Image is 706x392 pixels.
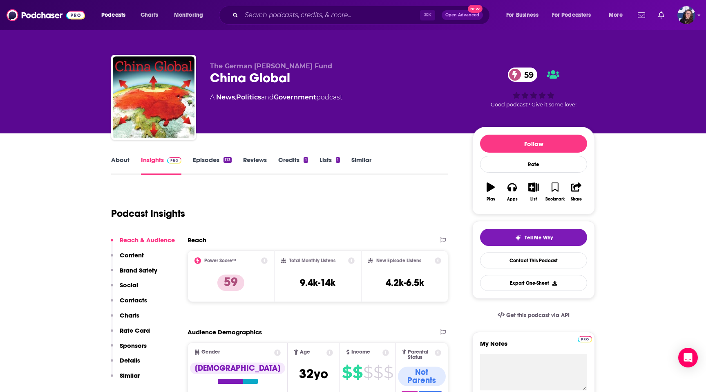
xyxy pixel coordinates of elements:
p: Content [120,251,144,259]
span: Logged in as CallieDaruk [677,6,695,24]
div: Search podcasts, credits, & more... [227,6,498,25]
button: Rate Card [111,327,150,342]
a: Similar [351,156,371,175]
h3: 4.2k-6.5k [386,277,424,289]
h2: Audience Demographics [188,328,262,336]
div: A podcast [210,92,342,102]
button: Follow [480,135,587,153]
p: Sponsors [120,342,147,349]
div: Apps [507,197,518,202]
span: Income [351,349,370,355]
span: Charts [141,9,158,21]
a: China Global [113,56,194,138]
span: New [468,5,483,13]
span: ⌘ K [420,10,435,20]
div: 1 [304,157,308,163]
span: Get this podcast via API [506,312,570,319]
button: Brand Safety [111,266,157,282]
button: Contacts [111,296,147,311]
div: Bookmark [545,197,565,202]
p: Charts [120,311,139,319]
a: Lists1 [319,156,340,175]
h2: New Episode Listens [376,258,421,264]
p: Social [120,281,138,289]
a: Charts [135,9,163,22]
div: List [530,197,537,202]
img: Podchaser Pro [167,157,181,164]
a: InsightsPodchaser Pro [141,156,181,175]
a: Reviews [243,156,267,175]
a: Politics [236,93,261,101]
button: Charts [111,311,139,327]
img: User Profile [677,6,695,24]
button: tell me why sparkleTell Me Why [480,229,587,246]
span: Gender [201,349,220,355]
a: News [216,93,235,101]
button: Export One-Sheet [480,275,587,291]
span: Monitoring [174,9,203,21]
a: Contact This Podcast [480,252,587,268]
button: Sponsors [111,342,147,357]
span: $ [363,366,373,379]
p: Details [120,356,140,364]
button: open menu [547,9,603,22]
label: My Notes [480,340,587,354]
button: Apps [501,177,523,207]
button: open menu [168,9,214,22]
button: Reach & Audience [111,236,175,251]
button: Details [111,356,140,372]
button: Content [111,251,144,266]
p: Brand Safety [120,266,157,274]
a: About [111,156,130,175]
div: 1 [336,157,340,163]
button: Share [566,177,587,207]
p: Contacts [120,296,147,304]
span: and [261,93,274,101]
span: The German [PERSON_NAME] Fund [210,62,332,70]
button: open menu [603,9,633,22]
div: 113 [223,157,232,163]
p: Reach & Audience [120,236,175,244]
button: Show profile menu [677,6,695,24]
div: Open Intercom Messenger [678,348,698,367]
button: Bookmark [544,177,565,207]
h2: Power Score™ [204,258,236,264]
h1: Podcast Insights [111,207,185,220]
span: Parental Status [408,349,433,360]
p: 59 [217,275,244,291]
img: Podchaser Pro [578,336,592,342]
h2: Total Monthly Listens [289,258,335,264]
input: Search podcasts, credits, & more... [241,9,420,22]
span: $ [342,366,352,379]
img: tell me why sparkle [515,234,521,241]
h2: Reach [188,236,206,244]
a: 59 [508,68,538,82]
span: More [609,9,623,21]
button: Social [111,281,138,296]
span: $ [373,366,383,379]
a: Pro website [578,335,592,342]
a: Show notifications dropdown [635,8,648,22]
a: Government [274,93,316,101]
div: Not Parents [398,367,446,386]
span: Podcasts [101,9,125,21]
p: Rate Card [120,327,150,334]
button: List [523,177,544,207]
img: Podchaser - Follow, Share and Rate Podcasts [7,7,85,23]
span: 32 yo [299,366,328,382]
span: 59 [516,68,538,82]
button: Open AdvancedNew [442,10,483,20]
p: Similar [120,372,140,379]
div: 59Good podcast? Give it some love! [472,62,595,113]
a: Episodes113 [193,156,232,175]
span: Tell Me Why [525,234,553,241]
a: Get this podcast via API [491,305,576,325]
span: Open Advanced [445,13,479,17]
span: Age [300,349,310,355]
button: open menu [96,9,136,22]
div: Rate [480,156,587,173]
div: Share [571,197,582,202]
span: $ [384,366,393,379]
span: For Business [506,9,538,21]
